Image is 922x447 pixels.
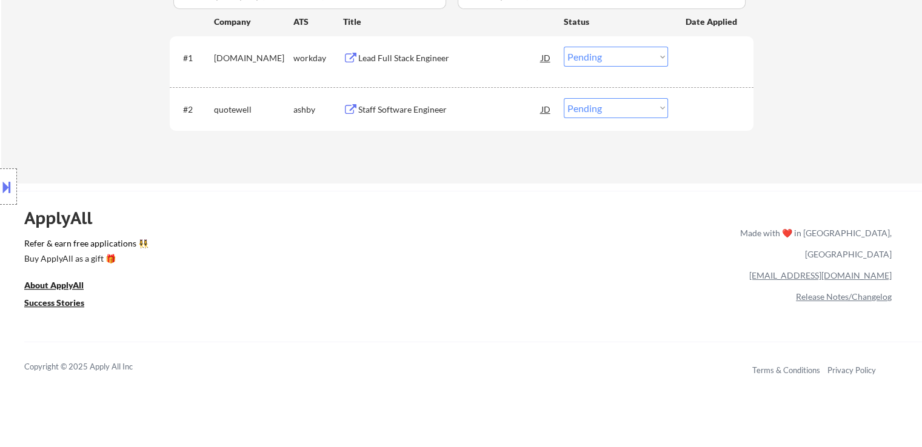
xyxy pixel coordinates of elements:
[564,10,668,32] div: Status
[293,52,343,64] div: workday
[749,270,892,280] a: [EMAIL_ADDRESS][DOMAIN_NAME]
[358,104,541,116] div: Staff Software Engineer
[752,365,820,375] a: Terms & Conditions
[686,16,739,28] div: Date Applied
[293,104,343,116] div: ashby
[358,52,541,64] div: Lead Full Stack Engineer
[540,47,552,68] div: JD
[214,52,293,64] div: [DOMAIN_NAME]
[214,104,293,116] div: quotewell
[735,222,892,265] div: Made with ❤️ in [GEOGRAPHIC_DATA], [GEOGRAPHIC_DATA]
[24,239,487,252] a: Refer & earn free applications 👯‍♀️
[24,296,101,311] a: Success Stories
[183,52,204,64] div: #1
[796,291,892,302] a: Release Notes/Changelog
[214,16,293,28] div: Company
[343,16,552,28] div: Title
[540,98,552,120] div: JD
[24,297,84,308] u: Success Stories
[293,16,343,28] div: ATS
[24,361,164,373] div: Copyright © 2025 Apply All Inc
[827,365,876,375] a: Privacy Policy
